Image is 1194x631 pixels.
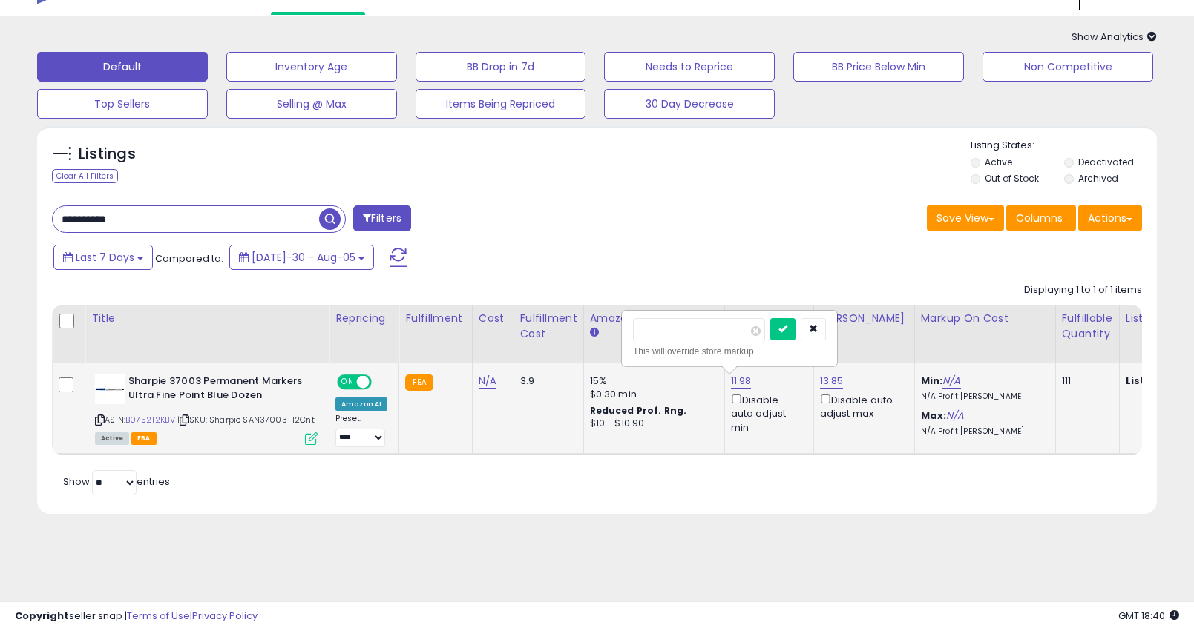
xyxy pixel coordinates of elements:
[731,374,752,389] a: 11.98
[971,139,1157,153] p: Listing States:
[479,311,508,326] div: Cost
[985,172,1039,185] label: Out of Stock
[985,156,1012,168] label: Active
[1078,172,1118,185] label: Archived
[229,245,374,270] button: [DATE]-30 - Aug-05
[192,609,258,623] a: Privacy Policy
[479,374,496,389] a: N/A
[942,374,960,389] a: N/A
[63,475,170,489] span: Show: entries
[353,205,411,231] button: Filters
[37,52,208,82] button: Default
[405,311,465,326] div: Fulfillment
[335,311,393,326] div: Repricing
[127,609,190,623] a: Terms of Use
[1062,374,1108,388] div: 111
[604,89,775,119] button: 30 Day Decrease
[983,52,1153,82] button: Non Competitive
[37,89,208,119] button: Top Sellers
[76,250,134,265] span: Last 7 Days
[226,89,397,119] button: Selling @ Max
[590,404,687,417] b: Reduced Prof. Rng.
[927,205,1004,231] button: Save View
[1006,205,1076,231] button: Columns
[252,250,355,265] span: [DATE]-30 - Aug-05
[1024,283,1142,297] div: Displaying 1 to 1 of 1 items
[95,374,125,404] img: 316xQaTDgpL._SL40_.jpg
[335,414,387,447] div: Preset:
[921,426,1044,437] p: N/A Profit [PERSON_NAME]
[128,374,309,406] b: Sharpie 37003 Permanent Markers Ultra Fine Point Blue Dozen
[1078,156,1134,168] label: Deactivated
[91,311,323,326] div: Title
[633,344,826,359] div: This will override store markup
[416,89,586,119] button: Items Being Repriced
[1072,30,1157,44] span: Show Analytics
[820,311,908,326] div: [PERSON_NAME]
[335,397,387,411] div: Amazon AI
[416,52,586,82] button: BB Drop in 7d
[520,374,572,388] div: 3.9
[793,52,964,82] button: BB Price Below Min
[53,245,153,270] button: Last 7 Days
[125,414,175,426] a: B0752T2KBV
[921,374,943,388] b: Min:
[131,432,157,445] span: FBA
[405,374,433,391] small: FBA
[520,311,577,342] div: Fulfillment Cost
[946,409,964,423] a: N/A
[370,376,393,389] span: OFF
[731,392,802,435] div: Disable auto adjust min
[15,609,69,623] strong: Copyright
[604,52,775,82] button: Needs to Reprice
[52,169,118,183] div: Clear All Filters
[177,414,315,426] span: | SKU: Sharpie SAN37003_12Cnt
[155,251,223,265] span: Compared to:
[921,311,1049,326] div: Markup on Cost
[95,374,318,443] div: ASIN:
[1062,311,1113,342] div: Fulfillable Quantity
[590,326,599,340] small: Amazon Fees.
[590,374,713,388] div: 15%
[921,392,1044,402] p: N/A Profit [PERSON_NAME]
[921,409,947,423] b: Max:
[95,432,129,445] span: All listings currently available for purchase on Amazon
[226,52,397,82] button: Inventory Age
[820,374,844,389] a: 13.85
[338,376,357,389] span: ON
[79,144,136,165] h5: Listings
[1078,205,1142,231] button: Actions
[590,388,713,401] div: $0.30 min
[820,392,903,420] div: Disable auto adjust max
[15,609,258,624] div: seller snap | |
[1126,374,1193,388] b: Listed Price:
[1118,609,1179,623] span: 2025-08-13 18:40 GMT
[1016,211,1063,225] span: Columns
[590,417,713,430] div: $10 - $10.90
[914,305,1055,363] th: The percentage added to the cost of goods (COGS) that forms the calculator for Min & Max prices.
[590,311,718,326] div: Amazon Fees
